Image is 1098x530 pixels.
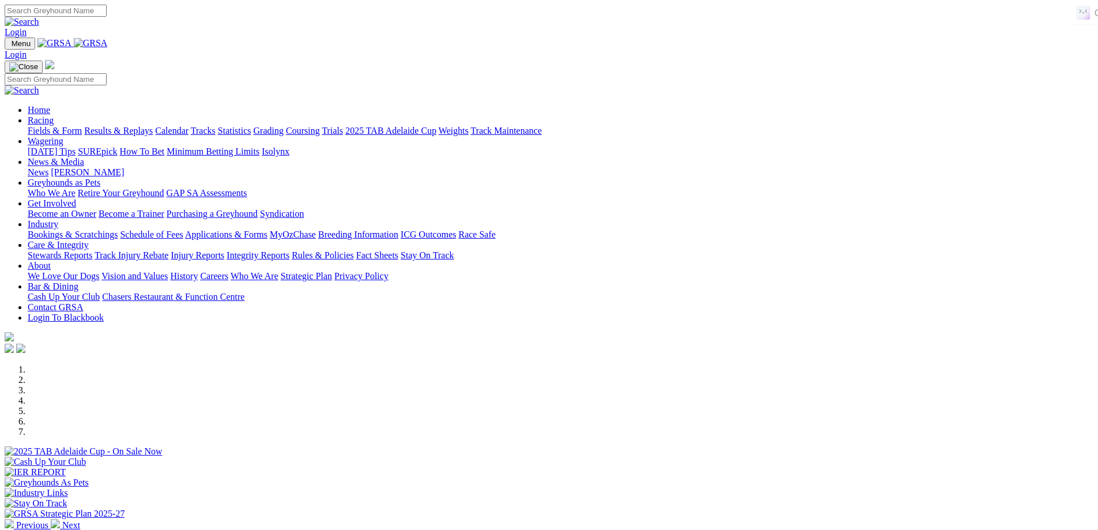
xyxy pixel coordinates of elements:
img: GRSA [74,38,108,48]
a: Chasers Restaurant & Function Centre [102,292,244,302]
a: History [170,271,198,281]
button: Toggle navigation [5,61,43,73]
a: Fields & Form [28,126,82,136]
img: twitter.svg [16,344,25,353]
img: Industry Links [5,488,68,498]
span: Menu [12,39,31,48]
a: Racing [28,115,54,125]
a: Who We Are [28,188,76,198]
a: Syndication [260,209,304,219]
a: Bookings & Scratchings [28,230,118,239]
a: About [28,261,51,270]
a: Grading [254,126,284,136]
a: Privacy Policy [334,271,388,281]
a: Get Involved [28,198,76,208]
img: Cash Up Your Club [5,457,86,467]
img: Stay On Track [5,498,67,509]
a: Home [28,105,50,115]
div: Greyhounds as Pets [28,188,1093,198]
a: Previous [5,520,51,530]
a: Schedule of Fees [120,230,183,239]
input: Search [5,5,107,17]
a: Login [5,27,27,37]
a: Injury Reports [171,250,224,260]
div: Care & Integrity [28,250,1093,261]
a: Bar & Dining [28,281,78,291]
button: Toggle navigation [5,37,35,50]
a: Minimum Betting Limits [167,146,259,156]
a: Breeding Information [318,230,398,239]
a: Wagering [28,136,63,146]
a: [PERSON_NAME] [51,167,124,177]
span: Next [62,520,80,530]
a: [DATE] Tips [28,146,76,156]
a: We Love Our Dogs [28,271,99,281]
img: chevron-right-pager-white.svg [51,519,60,528]
div: Bar & Dining [28,292,1093,302]
img: Search [5,85,39,96]
img: Search [5,17,39,27]
a: Stay On Track [401,250,454,260]
div: Wagering [28,146,1093,157]
a: Statistics [218,126,251,136]
img: Greyhounds As Pets [5,478,89,488]
a: Industry [28,219,58,229]
img: logo-grsa-white.png [45,60,54,69]
a: MyOzChase [270,230,316,239]
a: Become an Owner [28,209,96,219]
a: Greyhounds as Pets [28,178,100,187]
a: Rules & Policies [292,250,354,260]
a: Trials [322,126,343,136]
div: Get Involved [28,209,1093,219]
img: IER REPORT [5,467,66,478]
a: Weights [439,126,469,136]
a: Tracks [191,126,216,136]
input: Search [5,73,107,85]
a: Become a Trainer [99,209,164,219]
img: chevron-left-pager-white.svg [5,519,14,528]
a: Fact Sheets [356,250,398,260]
img: 2025 TAB Adelaide Cup - On Sale Now [5,446,163,457]
a: Strategic Plan [281,271,332,281]
a: Integrity Reports [227,250,289,260]
div: About [28,271,1093,281]
a: Cash Up Your Club [28,292,100,302]
a: GAP SA Assessments [167,188,247,198]
a: Careers [200,271,228,281]
a: Care & Integrity [28,240,89,250]
a: Contact GRSA [28,302,83,312]
a: News [28,167,48,177]
img: Close [9,62,38,72]
a: Purchasing a Greyhound [167,209,258,219]
a: 2025 TAB Adelaide Cup [345,126,436,136]
a: Track Maintenance [471,126,542,136]
a: Track Injury Rebate [95,250,168,260]
img: GRSA [37,38,71,48]
a: Vision and Values [101,271,168,281]
a: Login [5,50,27,59]
div: News & Media [28,167,1093,178]
a: Calendar [155,126,188,136]
img: GRSA Strategic Plan 2025-27 [5,509,124,519]
a: Retire Your Greyhound [78,188,164,198]
a: Isolynx [262,146,289,156]
img: logo-grsa-white.png [5,332,14,341]
a: Applications & Forms [185,230,267,239]
a: SUREpick [78,146,117,156]
a: News & Media [28,157,84,167]
a: ICG Outcomes [401,230,456,239]
a: Stewards Reports [28,250,92,260]
a: Login To Blackbook [28,313,104,322]
a: Next [51,520,80,530]
span: Previous [16,520,48,530]
a: How To Bet [120,146,165,156]
img: facebook.svg [5,344,14,353]
div: Industry [28,230,1093,240]
a: Who We Are [231,271,278,281]
div: Racing [28,126,1093,136]
a: Coursing [286,126,320,136]
a: Race Safe [458,230,495,239]
a: Results & Replays [84,126,153,136]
